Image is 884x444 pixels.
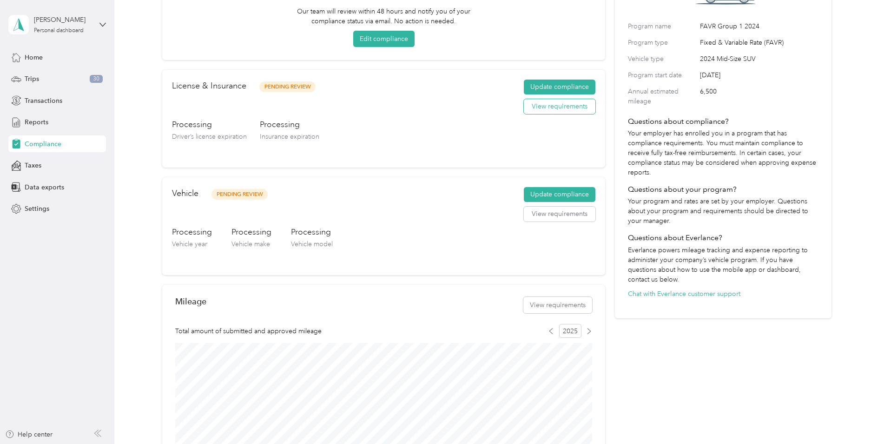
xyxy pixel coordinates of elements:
[231,240,270,248] span: Vehicle make
[291,240,333,248] span: Vehicle model
[5,430,53,439] button: Help center
[628,21,697,31] label: Program name
[172,119,247,130] h3: Processing
[90,75,103,83] span: 30
[628,232,818,243] h4: Questions about Everlance?
[172,187,198,200] h2: Vehicle
[628,184,818,195] h4: Questions about your program?
[211,189,268,200] span: Pending Review
[25,53,43,62] span: Home
[175,326,322,336] span: Total amount of submitted and approved mileage
[628,38,697,47] label: Program type
[260,119,319,130] h3: Processing
[172,226,212,238] h3: Processing
[259,81,316,92] span: Pending Review
[25,204,49,214] span: Settings
[172,80,246,92] h2: License & Insurance
[524,207,595,222] button: View requirements
[25,96,62,106] span: Transactions
[559,324,581,338] span: 2025
[172,240,207,248] span: Vehicle year
[25,74,39,84] span: Trips
[628,245,818,284] p: Everlance powers mileage tracking and expense reporting to administer your company’s vehicle prog...
[700,54,818,64] span: 2024 Mid-Size SUV
[293,7,475,26] p: Our team will review within 48 hours and notify you of your compliance status via email. No actio...
[628,116,818,127] h4: Questions about compliance?
[628,70,697,80] label: Program start date
[628,54,697,64] label: Vehicle type
[700,87,818,106] span: 6,500
[700,21,818,31] span: FAVR Group 1 2024
[524,187,595,202] button: Update compliance
[524,80,595,94] button: Update compliance
[628,289,740,299] button: Chat with Everlance customer support
[291,226,333,238] h3: Processing
[353,31,415,47] button: Edit compliance
[25,161,41,170] span: Taxes
[25,117,48,127] span: Reports
[628,128,818,177] p: Your employer has enrolled you in a program that has compliance requirements. You must maintain c...
[700,70,818,80] span: [DATE]
[172,133,247,141] span: Driver’s license expiration
[34,28,84,34] div: Personal dashboard
[524,99,595,114] button: View requirements
[175,296,206,306] h2: Mileage
[523,297,592,313] button: View requirements
[260,133,319,141] span: Insurance expiration
[628,196,818,226] p: Your program and rates are set by your employer. Questions about your program and requirements sh...
[25,182,64,192] span: Data exports
[25,139,61,149] span: Compliance
[700,38,818,47] span: Fixed & Variable Rate (FAVR)
[34,15,92,25] div: [PERSON_NAME]
[231,226,271,238] h3: Processing
[628,87,697,106] label: Annual estimated mileage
